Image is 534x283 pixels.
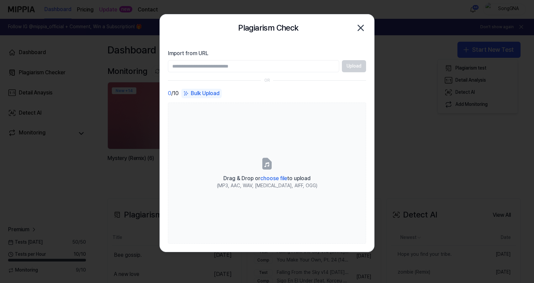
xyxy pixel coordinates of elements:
label: Import from URL [168,49,366,57]
span: choose file [260,175,287,181]
h2: Plagiarism Check [238,22,298,34]
div: (MP3, AAC, WAV, [MEDICAL_DATA], AIFF, OGG) [217,183,317,189]
span: 0 [168,89,171,97]
button: Bulk Upload [181,89,222,98]
div: OR [264,78,270,83]
span: Drag & Drop or to upload [223,175,311,181]
div: / 10 [168,89,179,98]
